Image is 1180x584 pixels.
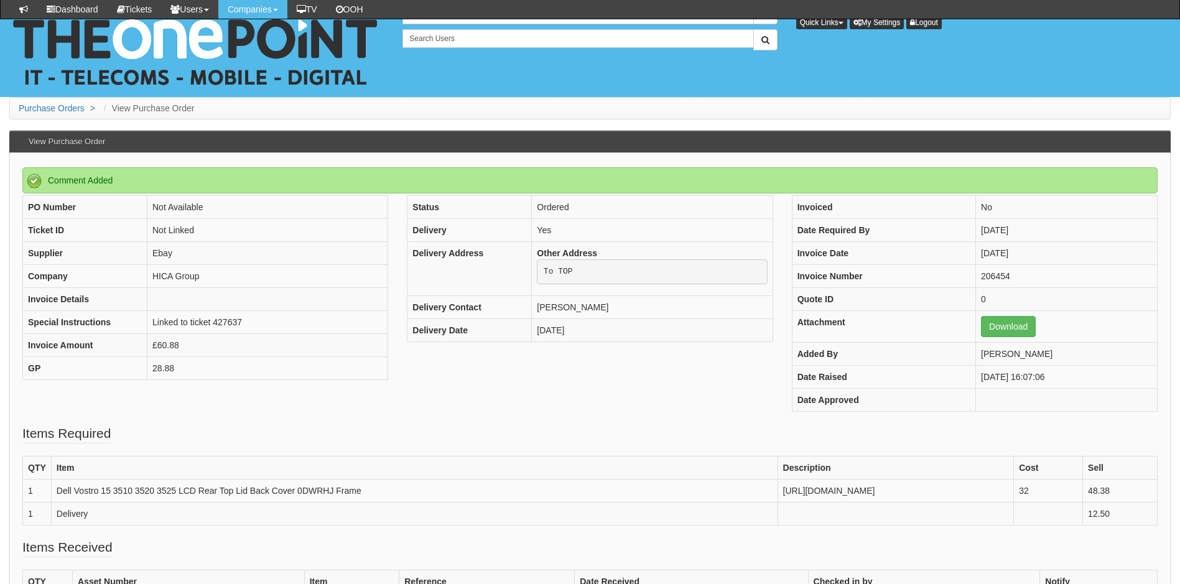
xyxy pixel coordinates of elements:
[147,196,388,219] td: Not Available
[101,102,195,114] li: View Purchase Order
[981,316,1036,337] a: Download
[23,334,147,357] th: Invoice Amount
[51,503,778,526] td: Delivery
[147,242,388,265] td: Ebay
[796,16,847,29] button: Quick Links
[407,196,532,219] th: Status
[1083,457,1158,480] th: Sell
[532,295,773,318] td: [PERSON_NAME]
[147,265,388,288] td: HICA Group
[976,219,1158,242] td: [DATE]
[22,538,113,557] legend: Items Received
[23,503,52,526] td: 1
[23,265,147,288] th: Company
[976,242,1158,265] td: [DATE]
[850,16,904,29] a: My Settings
[792,343,975,366] th: Added By
[537,259,767,284] pre: To TOP
[147,219,388,242] td: Not Linked
[532,196,773,219] td: Ordered
[792,366,975,389] th: Date Raised
[51,480,778,503] td: Dell Vostro 15 3510 3520 3525 LCD Rear Top Lid Back Cover 0DWRHJ Frame
[407,318,532,341] th: Delivery Date
[537,248,597,258] b: Other Address
[976,196,1158,219] td: No
[147,311,388,334] td: Linked to ticket 427637
[792,288,975,311] th: Quote ID
[23,311,147,334] th: Special Instructions
[23,457,52,480] th: QTY
[1014,457,1083,480] th: Cost
[1083,503,1158,526] td: 12.50
[51,457,778,480] th: Item
[407,242,532,296] th: Delivery Address
[407,295,532,318] th: Delivery Contact
[19,103,85,113] a: Purchase Orders
[23,219,147,242] th: Ticket ID
[792,311,975,343] th: Attachment
[532,219,773,242] td: Yes
[778,457,1014,480] th: Description
[23,480,52,503] td: 1
[792,219,975,242] th: Date Required By
[23,357,147,380] th: GP
[1083,480,1158,503] td: 48.38
[976,288,1158,311] td: 0
[147,357,388,380] td: 28.88
[23,196,147,219] th: PO Number
[1014,480,1083,503] td: 32
[22,131,111,152] h3: View Purchase Order
[792,389,975,412] th: Date Approved
[976,265,1158,288] td: 206454
[22,424,111,443] legend: Items Required
[22,167,1158,193] div: Comment Added
[402,29,753,48] input: Search Users
[976,343,1158,366] td: [PERSON_NAME]
[87,103,98,113] span: >
[147,334,388,357] td: £60.88
[976,366,1158,389] td: [DATE] 16:07:06
[407,219,532,242] th: Delivery
[792,265,975,288] th: Invoice Number
[23,242,147,265] th: Supplier
[23,288,147,311] th: Invoice Details
[792,242,975,265] th: Invoice Date
[792,196,975,219] th: Invoiced
[906,16,942,29] a: Logout
[778,480,1014,503] td: [URL][DOMAIN_NAME]
[532,318,773,341] td: [DATE]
